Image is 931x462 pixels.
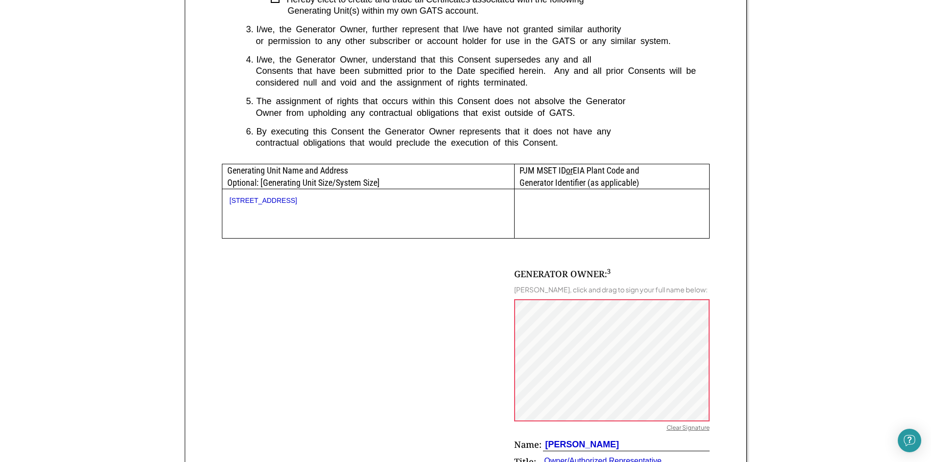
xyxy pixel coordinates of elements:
[515,164,709,189] div: PJM MSET ID EIA Plant Code and Generator Identifier (as applicable)
[288,5,710,17] div: Generating Unit(s) within my own GATS account.
[667,424,710,434] div: Clear Signature
[222,164,515,189] div: Generating Unit Name and Address Optional: [Generating Unit Size/System Size]
[246,66,710,88] div: Consents that have been submitted prior to the Date specified herein. Any and all prior Consents ...
[257,24,710,35] div: I/we, the Generator Owner, further represent that I/we have not granted similar authority
[257,54,710,66] div: I/we, the Generator Owner, understand that this Consent supersedes any and all
[246,36,710,47] div: or permission to any other subscriber or account holder for use in the GATS or any similar system.
[514,268,611,280] div: GENERATOR OWNER:
[230,197,507,205] div: [STREET_ADDRESS]
[246,96,254,107] div: 5.
[246,54,254,66] div: 4.
[246,108,710,119] div: Owner from upholding any contractual obligations that exist outside of GATS.
[246,126,254,137] div: 6.
[514,285,708,294] div: [PERSON_NAME], click and drag to sign your full name below:
[257,96,710,107] div: The assignment of rights that occurs within this Consent does not absolve the Generator
[514,439,541,451] div: Name:
[898,429,921,452] div: Open Intercom Messenger
[246,137,710,149] div: contractual obligations that would preclude the execution of this Consent.
[607,267,611,276] sup: 3
[543,439,619,451] div: [PERSON_NAME]
[257,126,710,137] div: By executing this Consent the Generator Owner represents that it does not have any
[246,24,254,35] div: 3.
[566,165,573,176] u: or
